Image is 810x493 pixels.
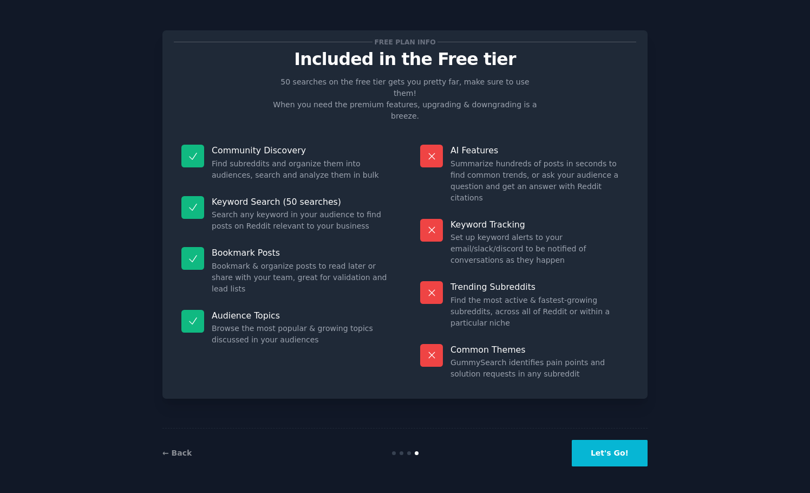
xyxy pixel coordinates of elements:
p: Keyword Search (50 searches) [212,196,390,207]
p: Included in the Free tier [174,50,636,69]
p: Bookmark Posts [212,247,390,258]
p: 50 searches on the free tier gets you pretty far, make sure to use them! When you need the premiu... [269,76,541,122]
dd: Find subreddits and organize them into audiences, search and analyze them in bulk [212,158,390,181]
p: Trending Subreddits [450,281,629,293]
a: ← Back [162,449,192,457]
dd: Bookmark & organize posts to read later or share with your team, great for validation and lead lists [212,261,390,295]
dd: Search any keyword in your audience to find posts on Reddit relevant to your business [212,209,390,232]
dd: Set up keyword alerts to your email/slack/discord to be notified of conversations as they happen [450,232,629,266]
span: Free plan info [373,36,437,48]
dd: Summarize hundreds of posts in seconds to find common trends, or ask your audience a question and... [450,158,629,204]
p: Audience Topics [212,310,390,321]
dd: Find the most active & fastest-growing subreddits, across all of Reddit or within a particular niche [450,295,629,329]
p: Keyword Tracking [450,219,629,230]
button: Let's Go! [572,440,648,466]
dd: GummySearch identifies pain points and solution requests in any subreddit [450,357,629,380]
p: AI Features [450,145,629,156]
p: Common Themes [450,344,629,355]
p: Community Discovery [212,145,390,156]
dd: Browse the most popular & growing topics discussed in your audiences [212,323,390,346]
